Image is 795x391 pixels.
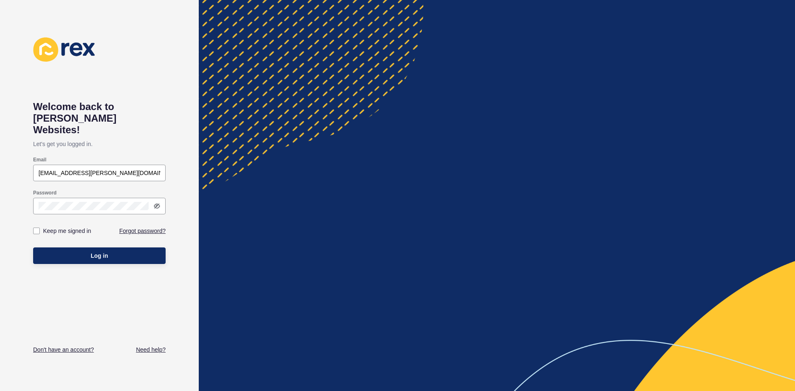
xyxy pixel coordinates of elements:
[33,156,46,163] label: Email
[33,101,166,136] h1: Welcome back to [PERSON_NAME] Websites!
[33,190,57,196] label: Password
[119,227,166,235] a: Forgot password?
[33,345,94,354] a: Don't have an account?
[43,227,91,235] label: Keep me signed in
[39,169,160,177] input: e.g. name@company.com
[91,252,108,260] span: Log in
[136,345,166,354] a: Need help?
[33,136,166,152] p: Let's get you logged in.
[33,247,166,264] button: Log in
